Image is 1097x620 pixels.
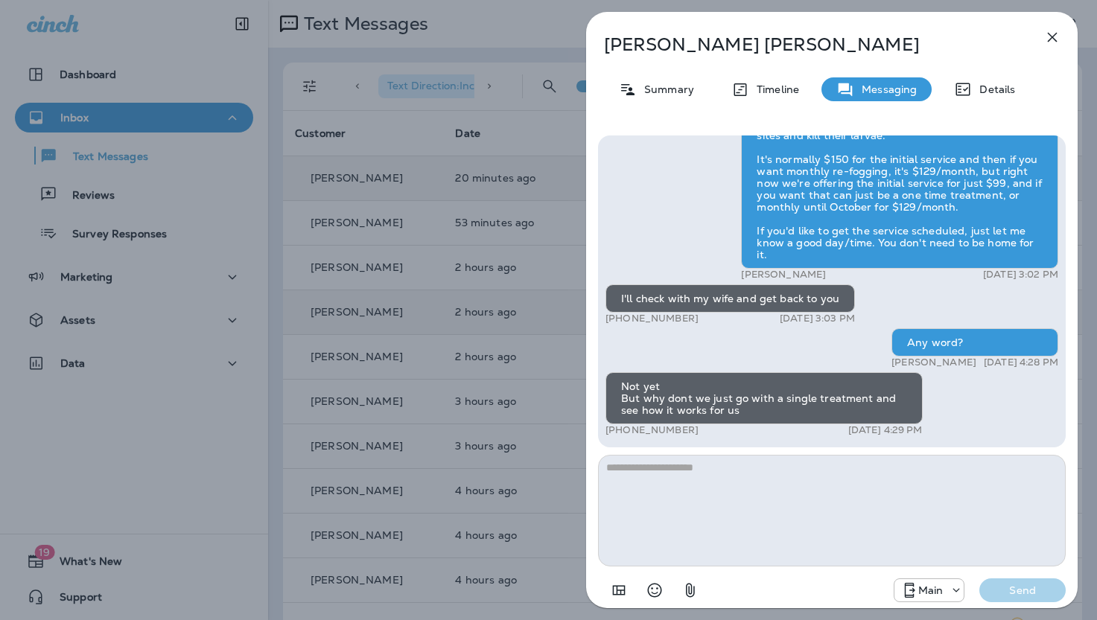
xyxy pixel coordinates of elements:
p: [DATE] 3:02 PM [983,269,1058,281]
p: [PHONE_NUMBER] [605,313,699,325]
button: Add in a premade template [604,575,634,605]
p: [DATE] 3:03 PM [780,313,855,325]
p: Timeline [749,83,799,95]
div: +1 (817) 482-3792 [894,581,964,599]
p: Details [972,83,1015,95]
p: [PERSON_NAME] [PERSON_NAME] [604,34,1011,55]
p: [DATE] 4:28 PM [984,357,1058,368]
p: Summary [637,83,694,95]
p: [PHONE_NUMBER] [605,424,699,436]
p: [PERSON_NAME] [741,269,826,281]
p: Messaging [854,83,917,95]
p: [PERSON_NAME] [891,357,976,368]
div: Not yet But why dont we just go with a single treatment and see how it works for us [605,372,923,424]
button: Select an emoji [640,575,670,605]
p: Main [918,584,944,596]
div: I'll check with my wife and get back to you [605,284,855,313]
div: Any word? [891,328,1058,357]
p: [DATE] 4:29 PM [848,424,923,436]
